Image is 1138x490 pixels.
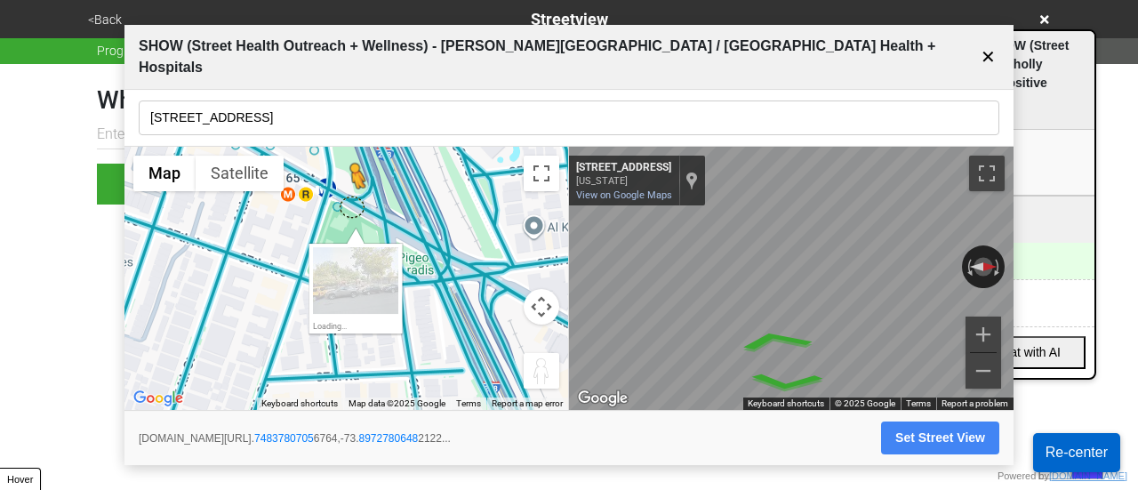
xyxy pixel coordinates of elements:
[962,258,1005,276] button: Reset the view
[97,164,186,205] button: OK
[254,432,314,445] a: 7483780705
[1049,470,1127,481] a: [DOMAIN_NAME]
[261,398,338,411] button: Keyboard shortcuts
[97,85,809,116] h1: What is the streetview for this location (leave blank for default)?
[835,399,895,409] span: © 2025 Google
[969,156,1005,191] button: Toggle fullscreen view
[942,399,1008,409] a: Report a problem
[685,171,698,190] a: Show location on map
[998,469,1127,484] div: Powered by
[359,432,419,445] a: 8972780648
[1033,433,1120,472] button: Re-center
[573,387,632,410] a: Open this area in Google Maps (opens a new window)
[748,398,824,411] button: Keyboard shortcuts
[531,10,608,28] span: Streetview
[576,175,671,187] div: [US_STATE]
[524,156,559,191] button: Toggle fullscreen view
[569,147,1014,411] div: Map
[97,42,224,60] span: Progress 6 / 7 completed
[966,353,1001,389] button: Zoom out
[881,422,999,454] button: Set Street View
[573,387,632,410] img: Google
[576,161,671,175] div: [STREET_ADDRESS]
[139,430,451,446] span: [DOMAIN_NAME][URL]. 6764,-73. 2122...
[97,120,809,149] input: Enter the google map streetview url
[133,156,196,191] button: Show street map
[906,399,931,409] a: Terms (opens in new tab)
[966,317,1001,352] button: Zoom in
[83,10,127,30] button: <Back
[576,189,672,201] a: View on Google Maps
[313,322,399,331] div: Loading...
[977,40,999,74] button: ✕
[196,156,284,191] button: Show satellite imagery
[492,399,563,409] a: Report a map error
[349,399,445,409] span: Map data ©2025 Google
[139,36,977,78] span: SHOW (Street Health Outreach + Wellness) - [PERSON_NAME][GEOGRAPHIC_DATA] / [GEOGRAPHIC_DATA] Hea...
[957,336,1086,369] button: Format with AI
[524,289,559,325] button: Map camera controls
[129,387,188,410] img: Google
[456,399,481,409] a: Terms (opens in new tab)
[569,147,1014,411] div: Street View
[524,353,559,389] button: Drag Pegman onto the map to open Street View
[139,100,999,135] input: Search for a location...
[992,245,1005,288] button: Rotate clockwise
[730,367,842,395] path: Go East, 37th Ave
[129,387,188,410] a: Open this area in Google Maps (opens a new window)
[962,245,974,288] button: Rotate counterclockwise
[713,324,837,357] path: Go West, 37th Ave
